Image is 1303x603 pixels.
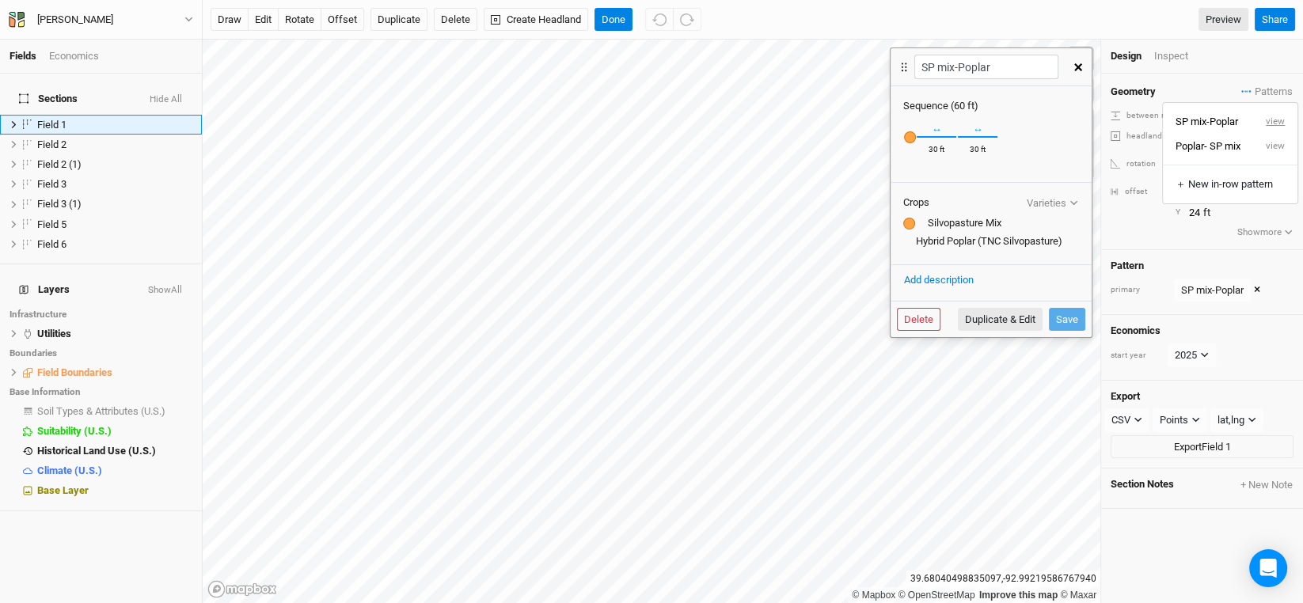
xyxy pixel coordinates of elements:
button: Points [1153,408,1207,432]
span: Field 1 [37,119,66,131]
button: Add description [903,271,974,289]
a: Maxar [1060,590,1096,601]
div: Suitability (U.S.) [37,425,192,438]
a: Mapbox logo [207,580,277,598]
span: Field 6 [37,238,66,250]
button: Share [1255,8,1295,32]
span: Utilities [37,328,71,339]
button: Done [595,8,633,32]
span: Historical Land Use (U.S.) [37,445,156,457]
div: Silvopasture Mix [903,216,1079,230]
button: Create Headland [484,8,588,32]
input: Pattern name [914,55,1058,79]
span: Field 2 (1) [37,158,82,170]
div: Field 2 (1) [37,158,192,171]
div: Field 3 (1) [37,198,192,210]
div: Sequence ( 60 ft ) [903,99,1079,113]
div: Inspect [1154,49,1210,63]
button: view [1254,109,1297,134]
a: Improve this map [979,590,1058,601]
div: Soil Types & Attributes (U.S.) [37,405,192,418]
div: Climate (U.S.) [37,465,192,477]
a: Fields [9,50,36,62]
h4: Pattern [1111,260,1294,272]
div: Design [1111,49,1142,63]
div: rotation [1111,158,1180,170]
span: Climate (U.S.) [37,465,102,476]
div: headland [1111,131,1180,142]
div: lat,lng [1218,412,1244,428]
button: Poplar- SP mix [1163,134,1254,158]
span: Layers [19,283,70,296]
div: Field Boundaries [37,366,192,379]
span: Soil Types & Attributes (U.S.) [37,405,165,417]
div: ↔ [932,113,942,136]
button: Duplicate [370,8,427,32]
h4: Export [1111,390,1294,403]
span: Field 3 (1) [37,198,82,210]
button: draw [211,8,249,32]
div: ＋ New in-row pattern [1176,177,1284,192]
button: × [1254,282,1260,299]
canvas: Map [203,40,1100,603]
span: Base Layer [37,484,89,496]
div: primary [1111,284,1166,296]
button: SP mix-Poplar [1174,279,1251,302]
button: Varieties [1026,197,1079,209]
div: 39.68040498835097 , -92.99219586767940 [906,571,1100,587]
a: Mapbox [852,590,895,601]
div: [PERSON_NAME] [37,12,113,28]
div: Field 3 [37,178,192,191]
div: Field 1 [37,119,192,131]
span: Sections [19,93,78,105]
button: SP mix-Poplar [1163,109,1254,134]
div: 30 ft [929,144,944,160]
button: Duplicate & Edit [958,308,1043,332]
div: Economics [49,49,99,63]
div: 30 ft [970,144,986,160]
button: view [1254,134,1297,158]
button: lat,lng [1210,408,1263,432]
button: 2025 [1168,343,1216,367]
button: CSV [1104,408,1149,432]
span: Field 5 [37,218,66,230]
div: Base Layer [37,484,192,497]
button: Delete [434,8,477,32]
button: Delete [897,308,940,332]
button: rotate [278,8,321,32]
div: Field 6 [37,238,192,251]
button: ShowAll [147,285,183,296]
button: Save [1049,308,1085,332]
button: offset [321,8,364,32]
div: Field 2 [37,138,192,151]
div: Crops [903,195,1079,210]
button: Undo (^z) [645,8,674,32]
div: Points [1160,412,1188,428]
span: Field Boundaries [37,366,112,378]
div: offset [1125,186,1147,198]
h4: Economics [1111,324,1294,337]
button: Showmore [1237,225,1294,241]
button: + New Note [1240,478,1294,492]
span: Patterns [1241,84,1293,100]
div: CSV [1111,412,1130,428]
div: start year [1111,350,1166,362]
div: Hybrid Poplar (TNC Silvopasture) [903,234,1079,248]
h4: Geometry [1111,85,1156,98]
div: Michael Krumpelman [37,12,113,28]
a: OpenStreetMap [898,590,975,601]
div: Open Intercom Messenger [1249,549,1287,587]
div: Field 5 [37,218,192,231]
div: ↔ [973,113,983,136]
button: edit [248,8,279,32]
div: Y [1125,207,1180,218]
a: Preview [1199,8,1248,32]
div: Utilities [37,328,192,340]
button: ExportField 1 [1111,435,1294,459]
span: Suitability (U.S.) [37,425,112,437]
span: Section Notes [1111,478,1174,492]
span: Field 2 [37,138,66,150]
button: Hide All [149,94,183,105]
div: Historical Land Use (U.S.) [37,445,192,457]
